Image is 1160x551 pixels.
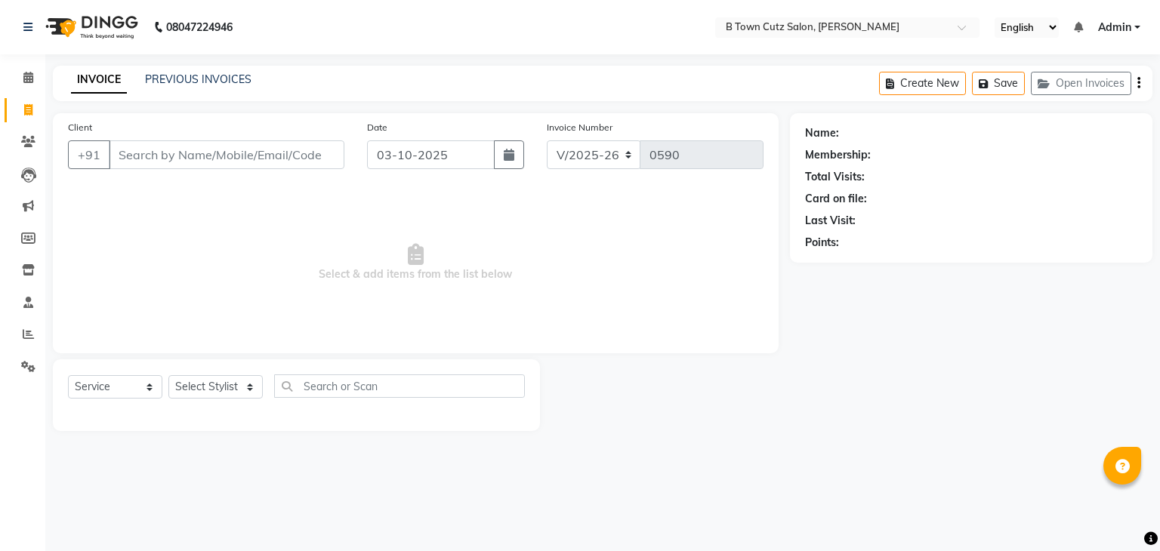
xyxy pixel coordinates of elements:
input: Search by Name/Mobile/Email/Code [109,140,344,169]
span: Admin [1098,20,1131,35]
a: PREVIOUS INVOICES [145,72,251,86]
div: Last Visit: [805,213,856,229]
div: Name: [805,125,839,141]
b: 08047224946 [166,6,233,48]
div: Card on file: [805,191,867,207]
button: +91 [68,140,110,169]
div: Total Visits: [805,169,865,185]
button: Open Invoices [1031,72,1131,95]
div: Points: [805,235,839,251]
label: Client [68,121,92,134]
label: Invoice Number [547,121,612,134]
label: Date [367,121,387,134]
iframe: chat widget [1097,491,1145,536]
div: Membership: [805,147,871,163]
a: INVOICE [71,66,127,94]
input: Search or Scan [274,374,525,398]
img: logo [39,6,142,48]
button: Create New [879,72,966,95]
span: Select & add items from the list below [68,187,764,338]
button: Save [972,72,1025,95]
